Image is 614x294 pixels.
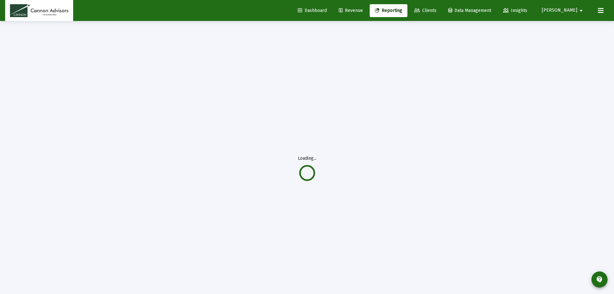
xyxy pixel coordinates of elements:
span: Data Management [448,8,491,13]
a: Reporting [370,4,407,17]
span: Insights [503,8,527,13]
mat-icon: arrow_drop_down [577,4,585,17]
span: Reporting [375,8,402,13]
a: Insights [498,4,532,17]
a: Revenue [334,4,368,17]
span: Dashboard [298,8,327,13]
a: Data Management [443,4,496,17]
a: Clients [409,4,442,17]
button: [PERSON_NAME] [534,4,593,17]
mat-icon: contact_support [596,276,603,283]
span: Clients [414,8,436,13]
span: [PERSON_NAME] [542,8,577,13]
span: Revenue [339,8,363,13]
img: Dashboard [10,4,68,17]
a: Dashboard [293,4,332,17]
